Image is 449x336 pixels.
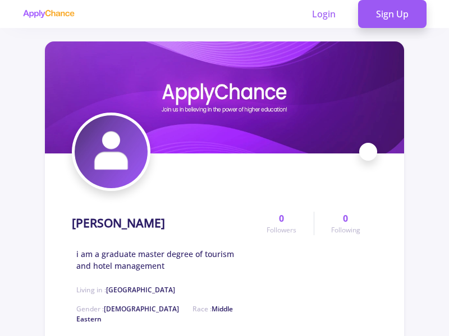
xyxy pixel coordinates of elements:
span: [GEOGRAPHIC_DATA] [106,285,175,295]
a: 0Followers [250,212,313,235]
h1: [PERSON_NAME] [72,216,165,230]
span: i am a graduate master degree of tourism and hotel management [76,248,250,272]
span: Living in : [76,285,175,295]
span: Race : [76,304,233,324]
img: niloofar babaeeavatar [75,115,148,188]
img: niloofar babaeecover image [45,41,404,153]
span: Followers [267,225,296,235]
span: 0 [343,212,348,225]
span: Gender : [76,304,179,314]
a: 0Following [314,212,377,235]
span: Following [331,225,360,235]
span: 0 [279,212,284,225]
span: [DEMOGRAPHIC_DATA] [104,304,179,314]
img: applychance logo text only [22,10,75,18]
span: Middle Eastern [76,304,233,324]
